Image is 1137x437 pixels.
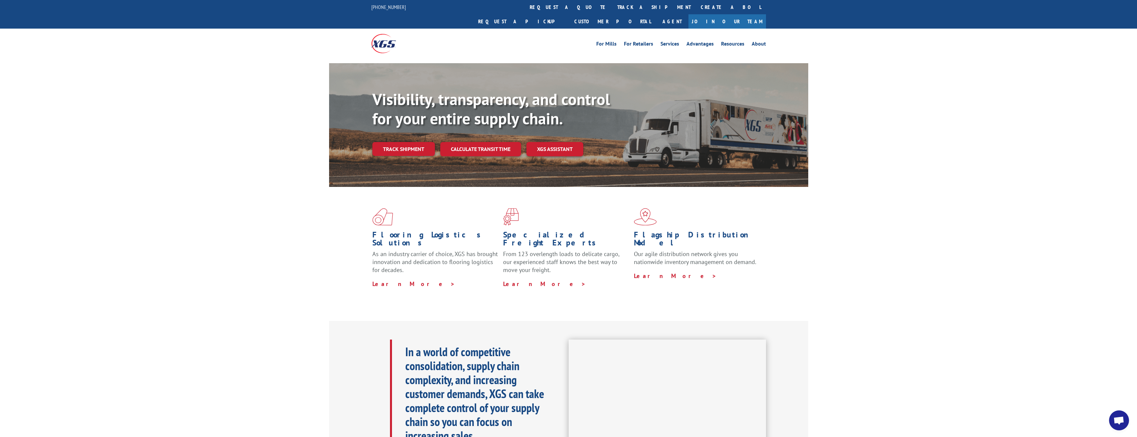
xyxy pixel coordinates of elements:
img: xgs-icon-focused-on-flooring-red [503,208,519,225]
a: [PHONE_NUMBER] [371,4,406,10]
h1: Flagship Distribution Model [634,231,760,250]
a: About [752,41,766,49]
a: Request a pickup [473,14,569,29]
span: As an industry carrier of choice, XGS has brought innovation and dedication to flooring logistics... [372,250,498,274]
a: Agent [656,14,688,29]
a: Learn More > [503,280,586,288]
a: For Mills [596,41,617,49]
a: Advantages [686,41,714,49]
a: For Retailers [624,41,653,49]
h1: Flooring Logistics Solutions [372,231,498,250]
a: Customer Portal [569,14,656,29]
b: Visibility, transparency, and control for your entire supply chain. [372,89,610,129]
img: xgs-icon-total-supply-chain-intelligence-red [372,208,393,225]
a: Services [661,41,679,49]
a: Track shipment [372,142,435,156]
a: Resources [721,41,744,49]
a: Join Our Team [688,14,766,29]
img: xgs-icon-flagship-distribution-model-red [634,208,657,225]
a: XGS ASSISTANT [526,142,583,156]
a: Calculate transit time [440,142,521,156]
a: Learn More > [372,280,455,288]
h1: Specialized Freight Experts [503,231,629,250]
a: Open chat [1109,410,1129,430]
span: Our agile distribution network gives you nationwide inventory management on demand. [634,250,756,266]
p: From 123 overlength loads to delicate cargo, our experienced staff knows the best way to move you... [503,250,629,280]
a: Learn More > [634,272,717,280]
